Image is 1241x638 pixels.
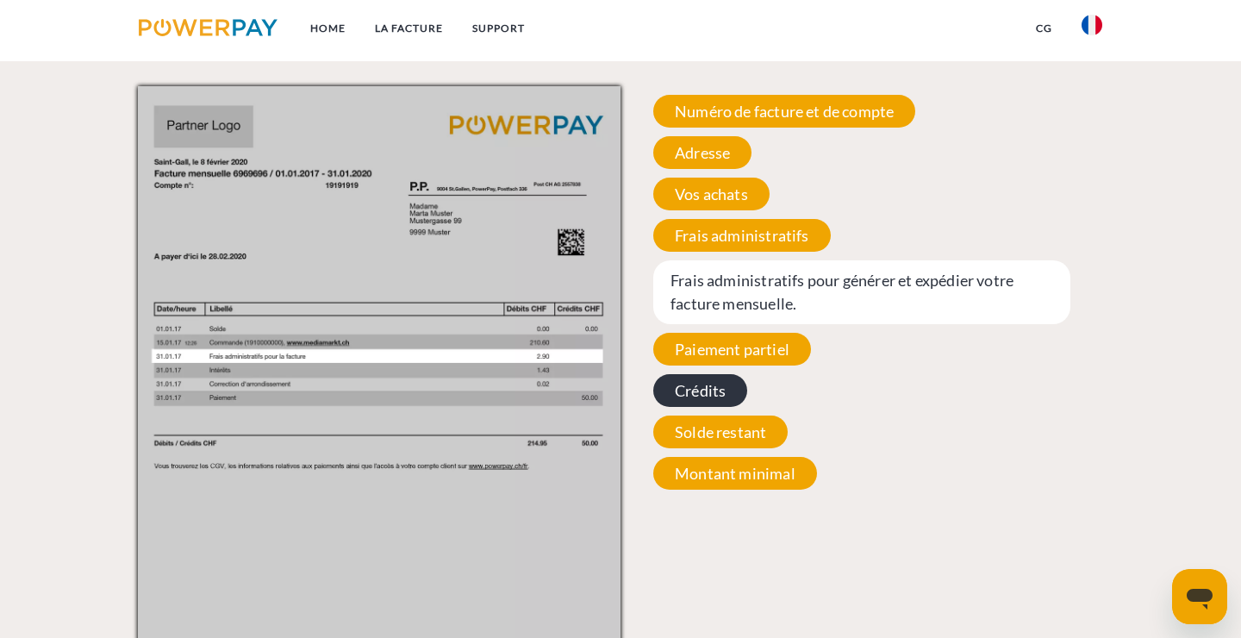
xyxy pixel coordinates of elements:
span: Solde restant [653,416,788,448]
iframe: Bouton de lancement de la fenêtre de messagerie [1172,569,1227,624]
a: Home [296,13,360,44]
img: logo-powerpay.svg [139,19,278,36]
span: Vos achats [653,178,770,210]
span: Numéro de facture et de compte [653,95,915,128]
img: fr [1082,15,1102,35]
span: Adresse [653,136,751,169]
span: Paiement partiel [653,333,811,366]
span: Montant minimal [653,457,817,490]
a: CG [1021,13,1067,44]
span: Frais administratifs [653,219,831,252]
a: LA FACTURE [360,13,458,44]
a: Support [458,13,539,44]
span: Frais administratifs pour générer et expédier votre facture mensuelle. [653,260,1070,324]
span: Crédits [653,374,747,407]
